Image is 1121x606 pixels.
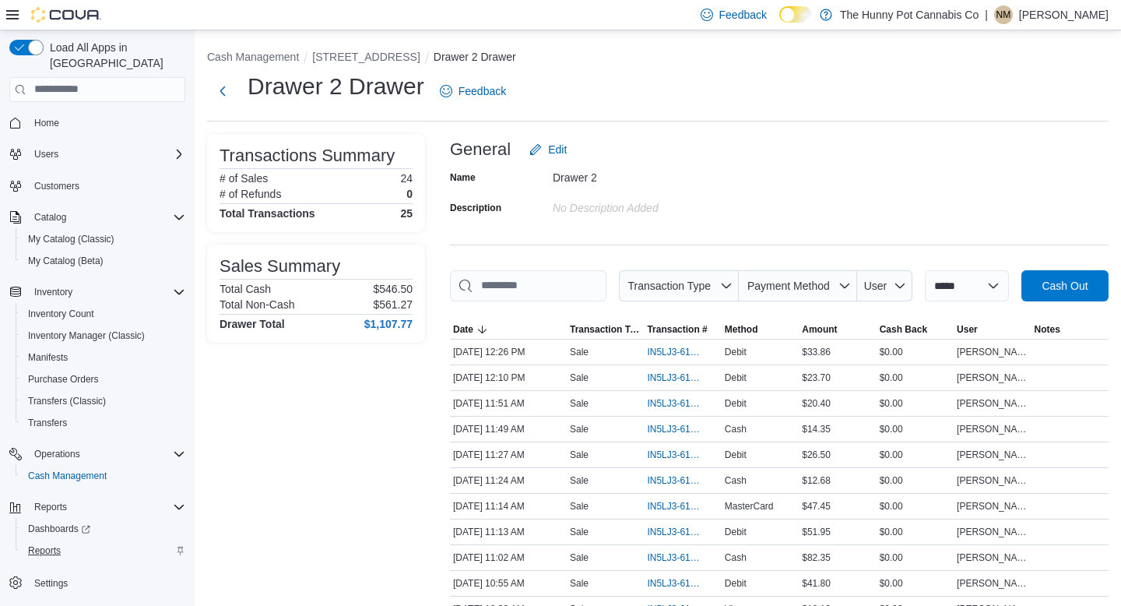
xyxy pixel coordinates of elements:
button: IN5LJ3-6154398 [647,548,718,567]
span: Load All Apps in [GEOGRAPHIC_DATA] [44,40,185,71]
a: Inventory Count [22,305,100,323]
span: [PERSON_NAME] [957,577,1028,590]
div: $0.00 [877,471,954,490]
div: No Description added [553,196,761,214]
a: Cash Management [22,467,113,485]
div: Nakisha Mckinley [994,5,1013,24]
button: Transaction Type [619,270,739,301]
a: My Catalog (Beta) [22,252,110,270]
div: [DATE] 11:14 AM [450,497,567,516]
p: Sale [570,551,589,564]
p: 24 [400,172,413,185]
span: Date [453,323,473,336]
span: Inventory Manager (Classic) [28,329,145,342]
div: $0.00 [877,368,954,387]
span: $12.68 [802,474,831,487]
button: Date [450,320,567,339]
div: $0.00 [877,548,954,567]
p: The Hunny Pot Cannabis Co [840,5,979,24]
button: My Catalog (Classic) [16,228,192,250]
h3: General [450,140,511,159]
span: Customers [28,176,185,196]
span: IN5LJ3-6154360 [647,577,702,590]
button: [STREET_ADDRESS] [312,51,420,63]
span: Users [28,145,185,164]
button: IN5LJ3-6154682 [647,420,718,439]
span: Feedback [459,83,506,99]
input: Dark Mode [779,6,812,23]
div: [DATE] 10:55 AM [450,574,567,593]
button: Next [207,76,238,107]
div: [DATE] 11:49 AM [450,420,567,439]
p: Sale [570,397,589,410]
button: Inventory [28,283,79,301]
span: Transfers (Classic) [22,392,185,410]
span: IN5LJ3-6154452 [647,526,702,538]
button: Edit [523,134,573,165]
span: [PERSON_NAME] [957,423,1028,435]
button: Cash Back [877,320,954,339]
span: Reports [34,501,67,513]
span: Dashboards [22,520,185,538]
span: Purchase Orders [28,373,99,386]
span: Cash Out [1042,278,1088,294]
p: 0 [406,188,413,200]
a: Inventory Manager (Classic) [22,326,151,345]
button: IN5LJ3-6154965 [647,343,718,361]
span: Debit [725,372,747,384]
h6: # of Sales [220,172,268,185]
span: IN5LJ3-6154398 [647,551,702,564]
span: Inventory [28,283,185,301]
span: IN5LJ3-6154530 [647,449,702,461]
span: Debit [725,526,747,538]
div: [DATE] 12:26 PM [450,343,567,361]
div: [DATE] 12:10 PM [450,368,567,387]
span: Transfers [22,414,185,432]
button: Amount [799,320,876,339]
a: My Catalog (Classic) [22,230,121,248]
span: [PERSON_NAME] [957,474,1028,487]
p: Sale [570,346,589,358]
span: Settings [28,573,185,592]
label: Description [450,202,501,214]
span: $14.35 [802,423,831,435]
span: Catalog [34,211,66,224]
button: IN5LJ3-6154452 [647,523,718,541]
span: IN5LJ3-6154965 [647,346,702,358]
button: Reports [28,498,73,516]
button: Reports [3,496,192,518]
span: Manifests [28,351,68,364]
input: This is a search bar. As you type, the results lower in the page will automatically filter. [450,270,606,301]
span: Amount [802,323,837,336]
span: Cash Management [28,470,107,482]
span: [PERSON_NAME] [957,551,1028,564]
span: Inventory [34,286,72,298]
span: Cash [725,551,747,564]
p: Sale [570,500,589,513]
span: Inventory Count [28,308,94,320]
span: Transaction # [647,323,707,336]
img: Cova [31,7,101,23]
button: Inventory [3,281,192,303]
div: [DATE] 11:13 AM [450,523,567,541]
span: Inventory Count [22,305,185,323]
h6: Total Non-Cash [220,298,295,311]
span: Transaction Type [627,280,711,292]
span: [PERSON_NAME] [957,372,1028,384]
a: Transfers (Classic) [22,392,112,410]
h3: Transactions Summary [220,146,395,165]
span: MasterCard [725,500,774,513]
span: User [957,323,978,336]
span: Cash [725,474,747,487]
div: [DATE] 11:51 AM [450,394,567,413]
span: [PERSON_NAME] [957,526,1028,538]
span: $51.95 [802,526,831,538]
span: $33.86 [802,346,831,358]
span: Reports [28,544,61,557]
span: [PERSON_NAME] [957,500,1028,513]
span: IN5LJ3-6154468 [647,500,702,513]
a: Manifests [22,348,74,367]
span: Customers [34,180,79,192]
button: Payment Method [739,270,857,301]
